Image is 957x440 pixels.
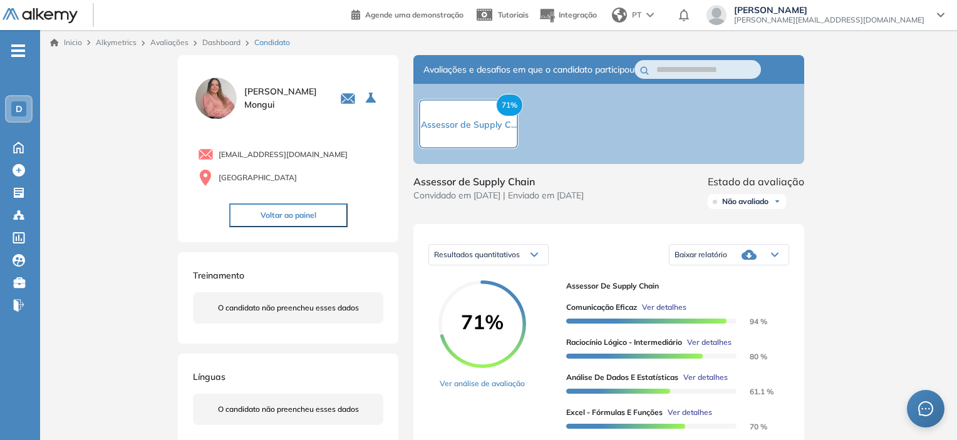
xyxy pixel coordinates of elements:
[734,5,924,15] span: [PERSON_NAME]
[612,8,627,23] img: world
[566,407,663,418] span: Excel - Fórmulas e Funções
[687,337,732,348] span: Ver detalhes
[193,371,225,382] span: Línguas
[646,13,654,18] img: arrow
[734,15,924,25] span: [PERSON_NAME][EMAIL_ADDRESS][DOMAIN_NAME]
[50,37,82,48] a: Inicio
[11,49,25,52] i: -
[675,250,727,260] span: Baixar relatório
[735,352,767,361] span: 80 %
[637,302,686,313] button: Ver detalhes
[16,104,23,114] span: D
[498,10,529,19] span: Tutoriais
[683,372,728,383] span: Ver detalhes
[193,75,239,121] img: PROFILE_MENU_LOGO_USER
[193,270,244,281] span: Treinamento
[438,312,526,332] span: 71%
[254,37,290,48] span: Candidato
[413,189,584,202] span: Convidado em [DATE] | Enviado em [DATE]
[219,149,348,160] span: [EMAIL_ADDRESS][DOMAIN_NAME]
[566,337,682,348] span: Raciocínio Lógico - Intermediário
[682,337,732,348] button: Ver detalhes
[218,302,359,314] span: O candidato não preencheu esses dados
[539,2,597,29] button: Integração
[413,174,584,189] span: Assessor de Supply Chain
[668,407,712,418] span: Ver detalhes
[229,203,348,227] button: Voltar ao painel
[361,87,383,110] button: Selecione a avaliação ativa para avaliar o candidato
[244,85,325,111] span: [PERSON_NAME] Mongui
[96,38,137,47] span: Alkymetrics
[496,94,523,116] span: 71%
[663,407,712,418] button: Ver detalhes
[3,8,78,24] img: Logotipo
[773,198,781,205] img: ícone de seta
[722,197,768,207] span: Não avaliado
[202,38,241,47] a: Dashboard
[918,401,933,416] span: message
[351,6,463,21] a: Agende uma demonstração
[434,250,520,259] span: Resultados quantitativos
[566,302,637,313] span: Comunicação Eficaz
[438,378,526,389] a: Ver análise de avaliação
[421,119,517,130] span: Assessor de Supply C...
[219,172,297,183] span: [GEOGRAPHIC_DATA]
[735,387,773,396] span: 61.1 %
[735,317,767,326] span: 94 %
[642,302,686,313] span: Ver detalhes
[735,422,767,431] span: 70 %
[708,174,804,189] span: Estado da avaliação
[559,10,597,19] span: Integração
[423,63,634,76] span: Avaliações e desafios em que o candidato participou
[678,372,728,383] button: Ver detalhes
[365,10,463,19] span: Agende uma demonstração
[150,38,189,47] a: Avaliações
[218,404,359,415] span: O candidato não preencheu esses dados
[566,372,678,383] span: Análise de dados e estatísticas
[566,280,779,292] span: Assessor de Supply Chain
[632,9,641,21] span: PT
